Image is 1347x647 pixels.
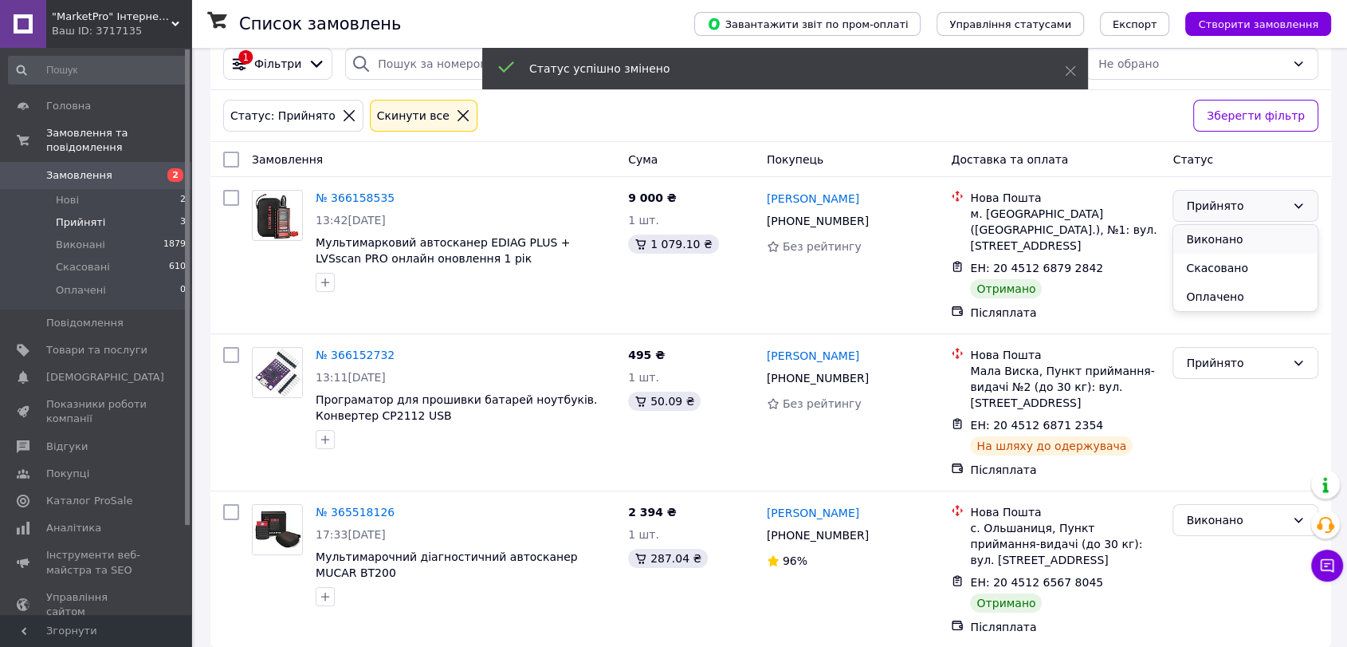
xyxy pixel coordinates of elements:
[970,619,1160,635] div: Післяплата
[316,393,597,422] a: Програматор для прошивки батарей ноутбуків. Конвертер CP2112 USB
[46,397,147,426] span: Показники роботи компанії
[252,347,303,398] a: Фото товару
[46,168,112,183] span: Замовлення
[764,210,872,232] div: [PHONE_NUMBER]
[970,520,1160,568] div: с. Ольшаниця, Пункт приймання-видачі (до 30 кг): вул. [STREET_ADDRESS]
[628,549,708,568] div: 287.04 ₴
[252,153,323,166] span: Замовлення
[628,153,658,166] span: Cума
[628,392,701,411] div: 50.09 ₴
[628,214,659,227] span: 1 шт.
[783,397,862,410] span: Без рейтингу
[316,371,386,384] span: 13:11[DATE]
[628,371,659,384] span: 1 шт.
[970,206,1160,254] div: м. [GEOGRAPHIC_DATA] ([GEOGRAPHIC_DATA].), №1: вул. [STREET_ADDRESS]
[163,238,186,252] span: 1879
[316,506,395,519] a: № 365518126
[316,349,395,361] a: № 366152732
[1173,254,1318,282] li: Скасовано
[1172,153,1213,166] span: Статус
[970,462,1160,478] div: Післяплата
[1207,107,1305,124] span: Зберегти фільтр
[46,467,89,481] span: Покупці
[52,10,171,24] span: "MarketPro" Інтернет-магазин інструментів та обладнання
[970,305,1160,321] div: Післяплата
[951,153,1068,166] span: Доставка та оплата
[628,191,677,204] span: 9 000 ₴
[1186,197,1286,215] div: Прийнято
[970,419,1103,432] span: ЕН: 20 4512 6871 2354
[253,505,302,554] img: Фото товару
[56,215,105,230] span: Прийняті
[970,594,1042,613] div: Отримано
[970,576,1103,589] span: ЕН: 20 4512 6567 8045
[316,550,578,579] a: Мультимарочний діагностичний автосканер MUCAR BT200
[783,554,807,567] span: 96%
[707,17,908,31] span: Завантажити звіт по пром-оплаті
[316,214,386,227] span: 13:42[DATE]
[767,191,859,207] a: [PERSON_NAME]
[1173,225,1318,254] li: Виконано
[239,14,401,34] h1: Список замовлень
[46,548,147,577] span: Інструменти веб-майстра та SEO
[628,528,659,541] span: 1 шт.
[783,240,862,253] span: Без рейтингу
[56,193,79,207] span: Нові
[254,56,301,72] span: Фільтри
[169,260,186,274] span: 610
[46,316,124,330] span: Повідомлення
[52,24,191,38] div: Ваш ID: 3717135
[46,343,147,357] span: Товари та послуги
[767,153,823,166] span: Покупець
[970,347,1160,363] div: Нова Пошта
[253,348,302,397] img: Фото товару
[180,193,186,207] span: 2
[1198,18,1318,30] span: Створити замовлення
[764,524,872,546] div: [PHONE_NUMBER]
[1098,55,1286,73] div: Не обрано
[1100,12,1170,36] button: Експорт
[374,107,453,124] div: Cкинути все
[949,18,1071,30] span: Управління статусами
[628,235,719,254] div: 1 079.10 ₴
[167,168,183,182] span: 2
[46,126,191,155] span: Замовлення та повідомлення
[1169,17,1331,30] a: Створити замовлення
[316,236,570,265] a: Мультимарковий автосканер EDIAG PLUS + LVSscan PRO онлайн оновлення 1 рік
[56,238,105,252] span: Виконані
[767,348,859,364] a: [PERSON_NAME]
[970,504,1160,520] div: Нова Пошта
[56,260,110,274] span: Скасовані
[316,528,386,541] span: 17:33[DATE]
[767,505,859,521] a: [PERSON_NAME]
[8,56,187,85] input: Пошук
[694,12,921,36] button: Завантажити звіт по пром-оплаті
[56,283,106,298] span: Оплачені
[970,363,1160,411] div: Мала Виска, Пункт приймання-видачі №2 (до 30 кг): вул. [STREET_ADDRESS]
[970,190,1160,206] div: Нова Пошта
[252,504,303,555] a: Фото товару
[180,283,186,298] span: 0
[970,262,1103,274] span: ЕН: 20 4512 6879 2842
[937,12,1084,36] button: Управління статусами
[46,521,101,535] span: Аналітика
[180,215,186,230] span: 3
[764,367,872,389] div: [PHONE_NUMBER]
[46,494,132,508] span: Каталог ProSale
[46,99,91,113] span: Головна
[1185,12,1331,36] button: Створити замовлення
[252,190,303,241] a: Фото товару
[1311,550,1343,582] button: Чат з покупцем
[970,436,1133,456] div: На шляху до одержувача
[46,440,88,454] span: Відгуки
[46,590,147,619] span: Управління сайтом
[628,506,677,519] span: 2 394 ₴
[1186,354,1286,372] div: Прийнято
[1173,282,1318,311] li: Оплачено
[254,191,301,240] img: Фото товару
[316,191,395,204] a: № 366158535
[46,370,164,385] span: [DEMOGRAPHIC_DATA]
[1193,100,1318,132] button: Зберегти фільтр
